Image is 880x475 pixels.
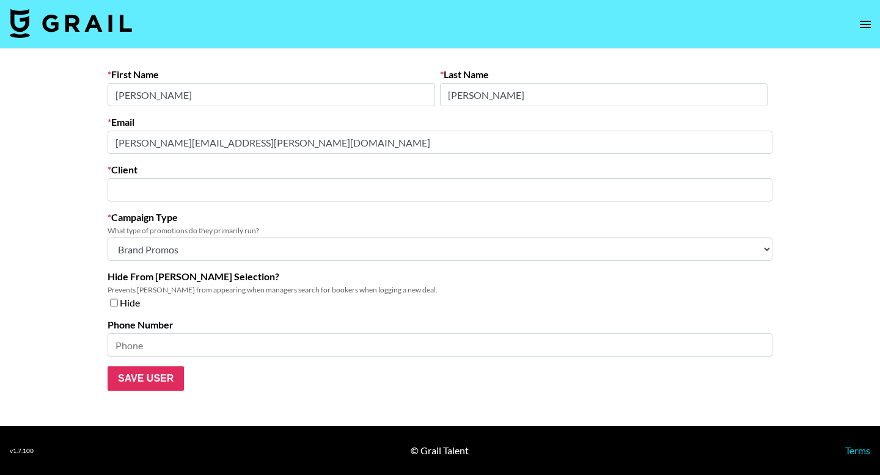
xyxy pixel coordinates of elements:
[108,164,772,176] label: Client
[440,68,768,81] label: Last Name
[10,447,34,455] div: v 1.7.100
[108,333,772,357] input: Phone
[108,116,772,128] label: Email
[108,211,772,223] label: Campaign Type
[108,319,772,331] label: Phone Number
[108,366,184,391] input: Save User
[853,12,878,37] button: open drawer
[411,444,469,457] div: © Grail Talent
[108,68,435,81] label: First Name
[845,444,870,456] a: Terms
[108,131,772,154] input: Email
[440,83,768,106] input: Last Name
[10,9,132,38] img: Grail Talent
[108,270,772,283] label: Hide From [PERSON_NAME] Selection?
[108,226,772,235] div: What type of promotions do they primarily run?
[108,83,435,106] input: First Name
[108,285,772,294] div: Prevents [PERSON_NAME] from appearing when managers search for bookers when logging a new deal.
[120,297,140,309] span: Hide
